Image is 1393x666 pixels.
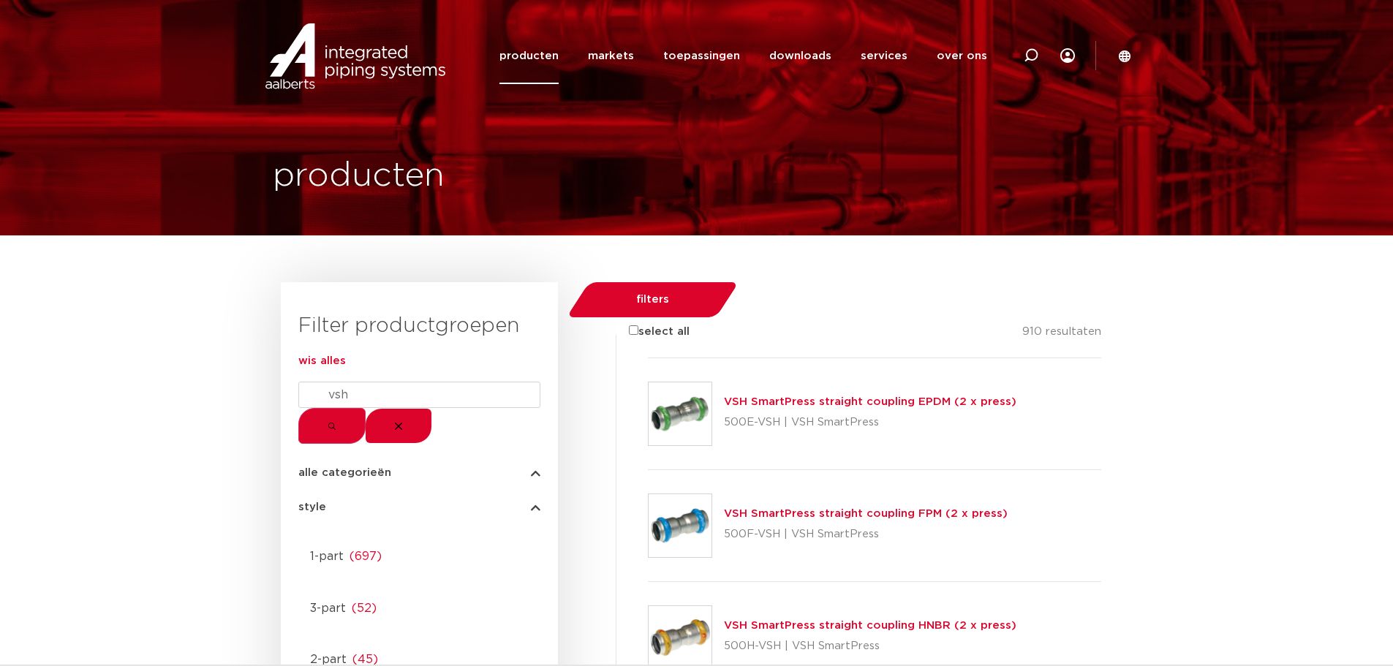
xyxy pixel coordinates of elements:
label: select all [607,323,690,341]
a: toepassingen [663,28,740,84]
button: alle categorieën [298,467,540,478]
a: downloads [769,28,831,84]
a: over ons [937,28,987,84]
button: style [298,502,540,512]
img: thumbnail for VSH SmartPress straight coupling FPM (2 x press) [649,494,711,557]
a: markets [588,28,634,84]
h1: producten [273,153,445,200]
a: VSH SmartPress straight coupling FPM (2 x press) [724,508,1008,519]
input: select all [629,325,638,335]
span: style [298,502,326,512]
a: 1-part(697) [298,542,540,565]
a: 3-part(52) [298,594,540,617]
img: thumbnail for VSH SmartPress straight coupling EPDM (2 x press) [649,382,711,445]
span: ( 697 ) [350,550,382,562]
a: wis alles [298,355,346,366]
span: 3-part [310,602,346,614]
p: 500F-VSH | VSH SmartPress [724,523,1008,546]
button: Submit the search query [298,408,366,444]
a: VSH SmartPress straight coupling HNBR (2 x press) [724,620,1016,631]
input: Search [298,382,540,408]
a: producten [499,28,559,84]
button: filters [578,282,728,317]
button: Clear the search query [366,409,431,443]
span: ( 45 ) [352,654,378,665]
nav: Menu [499,28,987,84]
p: 500E-VSH | VSH SmartPress [724,411,1016,434]
p: 500H-VSH | VSH SmartPress [724,635,1016,658]
span: 2-part [310,654,347,665]
span: 1-part [310,550,344,562]
span: 910 resultaten [1022,326,1101,337]
span: ( 52 ) [352,602,377,614]
span: alle categorieën [298,467,391,478]
a: VSH SmartPress straight coupling EPDM (2 x press) [724,396,1016,407]
h3: Filter productgroepen [298,311,540,341]
a: services [861,28,907,84]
